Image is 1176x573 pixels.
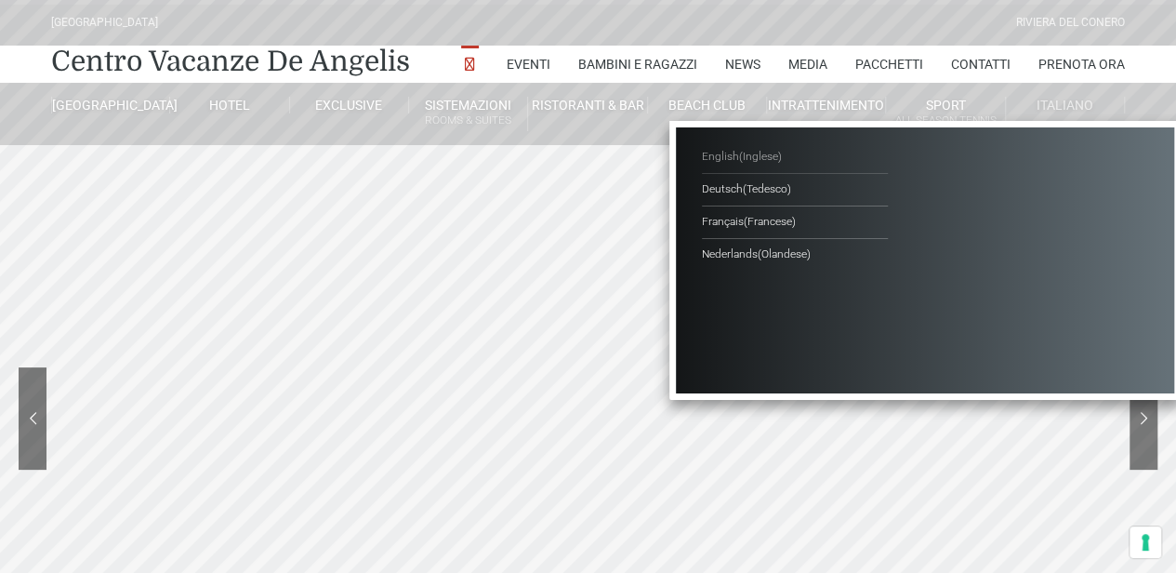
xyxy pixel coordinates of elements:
[702,150,739,163] span: English
[743,182,791,195] span: Tedesco
[702,207,888,239] a: Français(Francese)
[578,46,697,83] a: Bambini e Ragazzi
[51,43,410,80] a: Centro Vacanze De Angelis
[886,112,1004,129] small: All Season Tennis
[51,97,170,113] a: [GEOGRAPHIC_DATA]
[702,215,744,228] span: Français
[1037,98,1093,113] span: Italiano
[648,97,767,113] a: Beach Club
[1016,14,1125,32] div: Riviera Del Conero
[170,97,289,113] a: Hotel
[1130,526,1161,558] button: Le tue preferenze relative al consenso per le tecnologie di tracciamento
[528,97,647,113] a: Ristoranti & Bar
[788,46,827,83] a: Media
[886,97,1005,131] a: SportAll Season Tennis
[725,46,760,83] a: News
[739,150,782,163] span: Inglese
[507,46,550,83] a: Eventi
[702,239,888,271] a: Nederlands(Olandese)
[702,174,888,207] a: Deutsch(Tedesco)
[767,97,886,113] a: Intrattenimento
[702,182,743,195] span: Deutsch
[855,46,923,83] a: Pacchetti
[758,247,761,260] span: (
[290,97,409,113] a: Exclusive
[744,215,747,228] span: (
[702,141,888,174] a: English(Inglese)
[739,150,743,163] span: (
[787,182,791,195] span: )
[807,247,811,260] span: )
[778,150,782,163] span: )
[1006,97,1125,113] a: Italiano
[758,247,811,260] span: Olandese
[51,14,158,32] div: [GEOGRAPHIC_DATA]
[792,215,796,228] span: )
[744,215,796,228] span: Francese
[409,112,527,129] small: Rooms & Suites
[409,97,528,131] a: SistemazioniRooms & Suites
[1038,46,1125,83] a: Prenota Ora
[951,46,1011,83] a: Contatti
[743,182,747,195] span: (
[702,247,758,260] span: Nederlands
